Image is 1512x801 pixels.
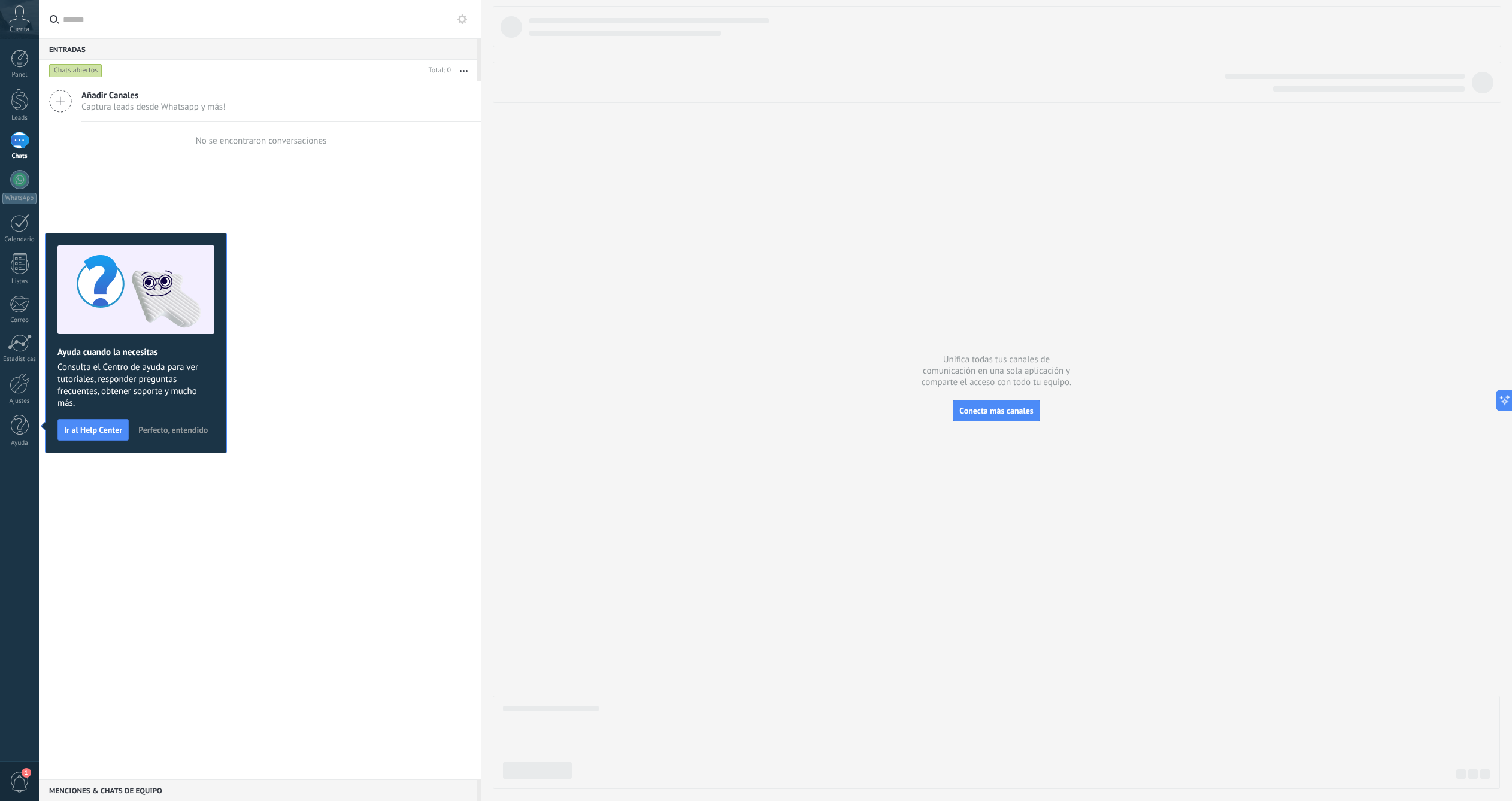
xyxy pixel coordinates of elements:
div: WhatsApp [2,193,37,204]
div: Total: 0 [424,65,451,77]
span: Añadir Canales [81,90,226,101]
span: Perfecto, entendido [138,426,208,434]
span: Ir al Help Center [64,426,122,434]
span: 1 [22,768,31,778]
div: Listas [2,278,37,286]
button: Perfecto, entendido [133,421,213,439]
div: Chats abiertos [49,63,102,78]
div: Menciones & Chats de equipo [39,779,477,801]
span: Cuenta [10,26,29,34]
div: Leads [2,114,37,122]
span: Conecta más canales [959,405,1033,416]
button: Más [451,60,477,81]
button: Ir al Help Center [57,419,129,441]
div: Calendario [2,236,37,244]
h2: Ayuda cuando la necesitas [57,347,214,358]
div: Chats [2,153,37,160]
div: Correo [2,317,37,324]
button: Conecta más canales [953,400,1040,421]
div: No se encontraron conversaciones [196,135,327,147]
div: Panel [2,71,37,79]
span: Consulta el Centro de ayuda para ver tutoriales, responder preguntas frecuentes, obtener soporte ... [57,362,214,409]
div: Ajustes [2,398,37,405]
div: Ayuda [2,439,37,447]
div: Estadísticas [2,356,37,363]
span: Captura leads desde Whatsapp y más! [81,101,226,113]
div: Entradas [39,38,477,60]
